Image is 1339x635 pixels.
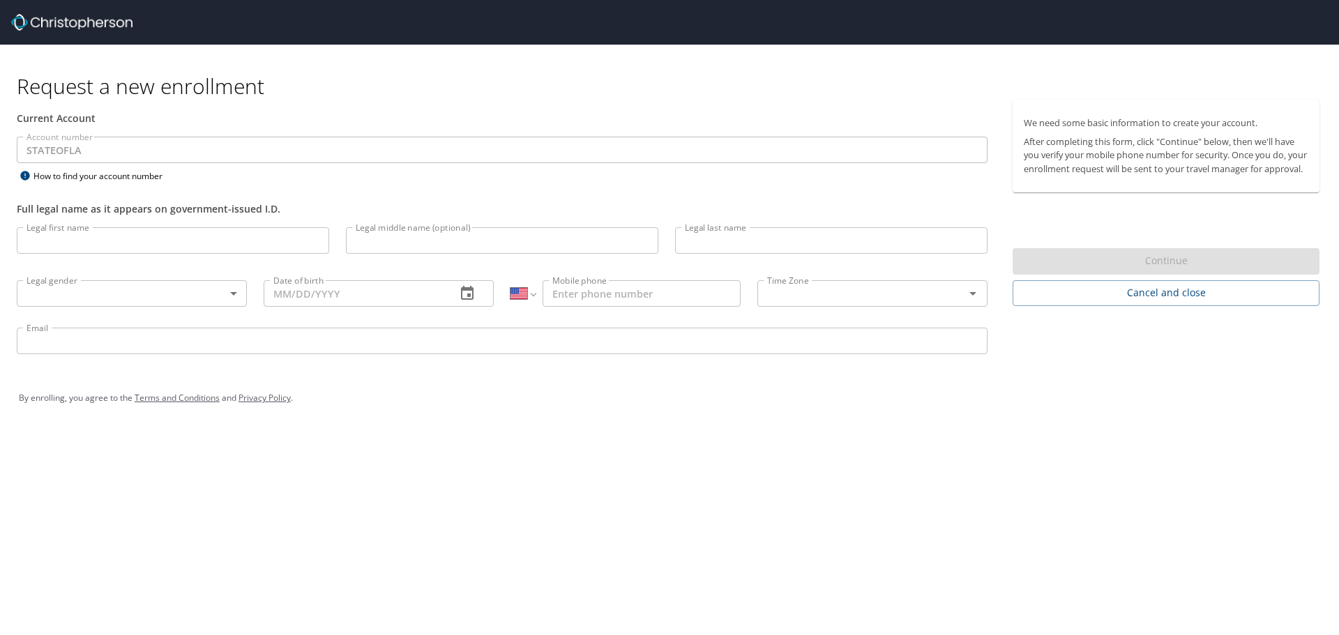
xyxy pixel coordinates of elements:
p: We need some basic information to create your account. [1024,116,1308,130]
div: Full legal name as it appears on government-issued I.D. [17,201,988,216]
div: By enrolling, you agree to the and . [19,381,1320,415]
p: After completing this form, click "Continue" below, then we'll have you verify your mobile phone ... [1024,135,1308,176]
div: How to find your account number [17,167,191,185]
img: cbt logo [11,14,133,31]
input: Enter phone number [543,280,741,307]
h1: Request a new enrollment [17,72,1331,100]
div: ​ [17,280,247,307]
button: Open [963,284,983,303]
a: Terms and Conditions [135,392,220,404]
span: Cancel and close [1024,284,1308,302]
input: MM/DD/YYYY [264,280,445,307]
div: Current Account [17,111,988,125]
a: Privacy Policy [239,392,291,404]
button: Cancel and close [1013,280,1319,306]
